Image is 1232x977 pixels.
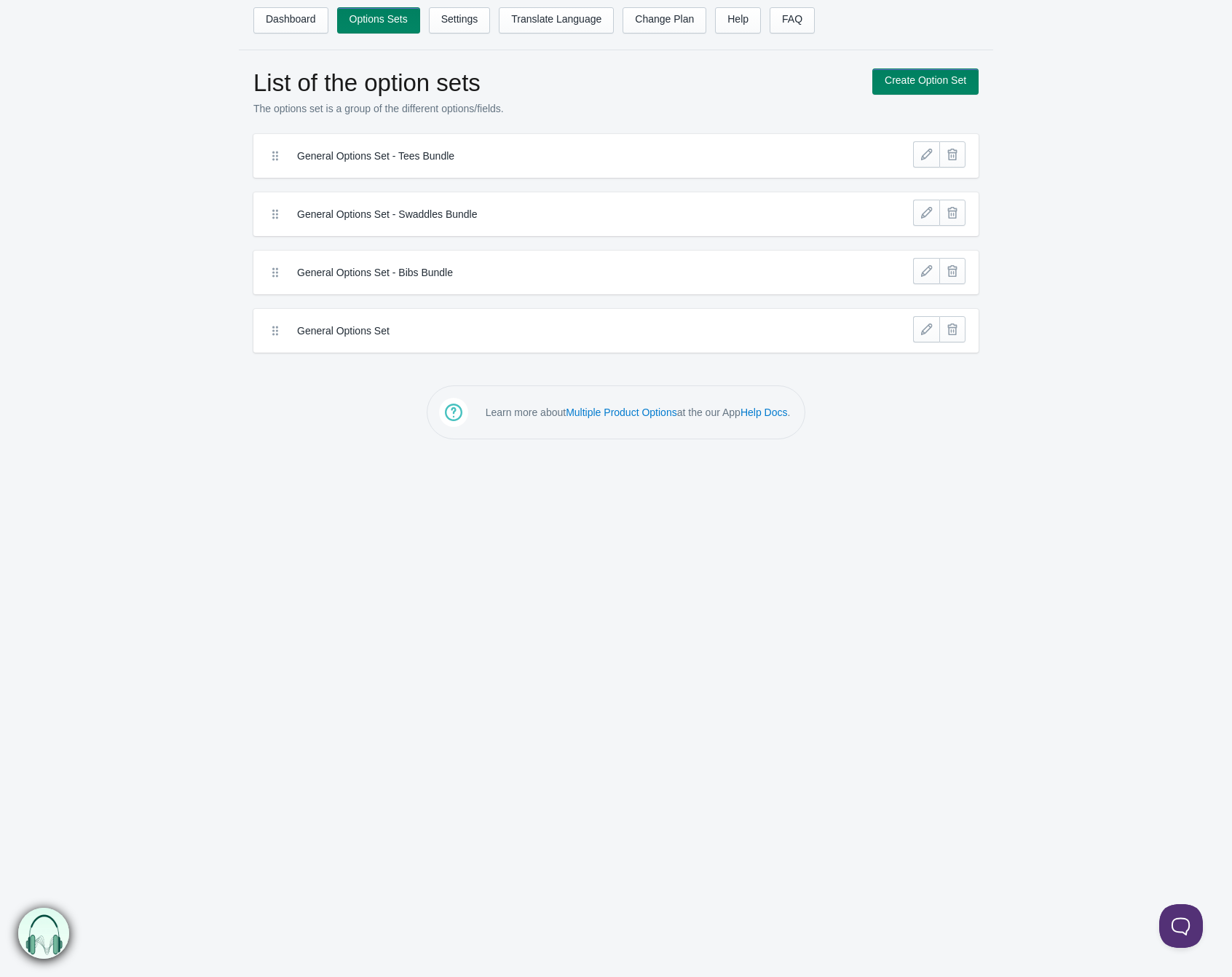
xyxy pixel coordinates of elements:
p: The options set is a group of the different options/fields. [253,101,858,116]
a: Options Sets [337,7,420,34]
label: General Options Set [297,323,828,338]
a: Settings [429,7,491,34]
img: bxm.png [18,907,70,959]
a: Help Docs [741,407,788,418]
label: General Options Set - Bibs Bundle [297,265,828,280]
label: General Options Set - Swaddles Bundle [297,207,828,221]
a: Dashboard [253,7,328,34]
a: Translate Language [499,7,614,34]
a: Help [715,7,761,34]
label: General Options Set - Tees Bundle [297,149,828,163]
iframe: Toggle Customer Support [1159,904,1203,948]
p: Learn more about at the our App . [486,405,791,420]
h1: List of the option sets [253,68,858,98]
a: Change Plan [623,7,706,34]
a: Multiple Product Options [566,407,677,418]
a: Create Option Set [872,68,979,95]
a: FAQ [770,7,815,34]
